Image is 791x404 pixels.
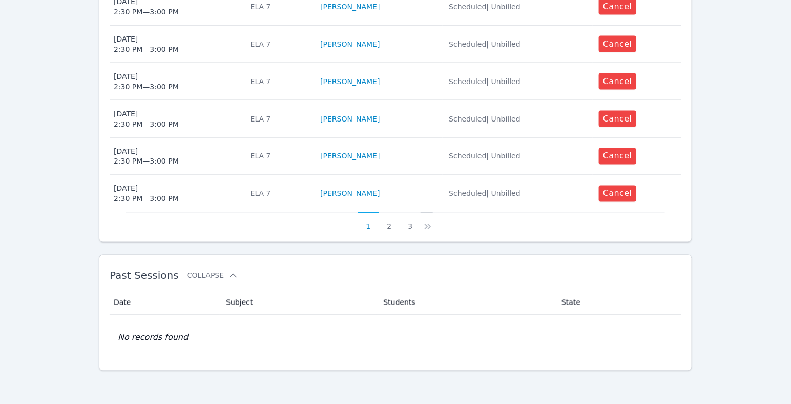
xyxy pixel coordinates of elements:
[114,146,179,167] div: [DATE] 2:30 PM — 3:00 PM
[251,39,308,49] div: ELA 7
[114,184,179,204] div: [DATE] 2:30 PM — 3:00 PM
[449,40,521,48] span: Scheduled | Unbilled
[110,270,179,282] span: Past Sessions
[599,111,636,127] button: Cancel
[555,290,681,315] th: State
[449,190,521,198] span: Scheduled | Unbilled
[251,189,308,199] div: ELA 7
[320,2,380,12] a: [PERSON_NAME]
[377,290,555,315] th: Students
[400,212,421,232] button: 3
[251,76,308,87] div: ELA 7
[320,114,380,124] a: [PERSON_NAME]
[187,271,238,281] button: Collapse
[110,315,681,360] td: No records found
[251,2,308,12] div: ELA 7
[114,109,179,129] div: [DATE] 2:30 PM — 3:00 PM
[599,36,636,52] button: Cancel
[599,73,636,90] button: Cancel
[449,115,521,123] span: Scheduled | Unbilled
[449,77,521,86] span: Scheduled | Unbilled
[320,151,380,161] a: [PERSON_NAME]
[220,290,377,315] th: Subject
[110,175,681,212] tr: [DATE]2:30 PM—3:00 PMELA 7[PERSON_NAME]Scheduled| UnbilledCancel
[358,212,379,232] button: 1
[114,34,179,54] div: [DATE] 2:30 PM — 3:00 PM
[110,138,681,175] tr: [DATE]2:30 PM—3:00 PMELA 7[PERSON_NAME]Scheduled| UnbilledCancel
[320,189,380,199] a: [PERSON_NAME]
[110,63,681,100] tr: [DATE]2:30 PM—3:00 PMELA 7[PERSON_NAME]Scheduled| UnbilledCancel
[110,290,220,315] th: Date
[599,148,636,165] button: Cancel
[110,100,681,138] tr: [DATE]2:30 PM—3:00 PMELA 7[PERSON_NAME]Scheduled| UnbilledCancel
[449,152,521,160] span: Scheduled | Unbilled
[110,26,681,63] tr: [DATE]2:30 PM—3:00 PMELA 7[PERSON_NAME]Scheduled| UnbilledCancel
[114,71,179,92] div: [DATE] 2:30 PM — 3:00 PM
[320,76,380,87] a: [PERSON_NAME]
[449,3,521,11] span: Scheduled | Unbilled
[379,212,400,232] button: 2
[251,114,308,124] div: ELA 7
[599,186,636,202] button: Cancel
[251,151,308,161] div: ELA 7
[320,39,380,49] a: [PERSON_NAME]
